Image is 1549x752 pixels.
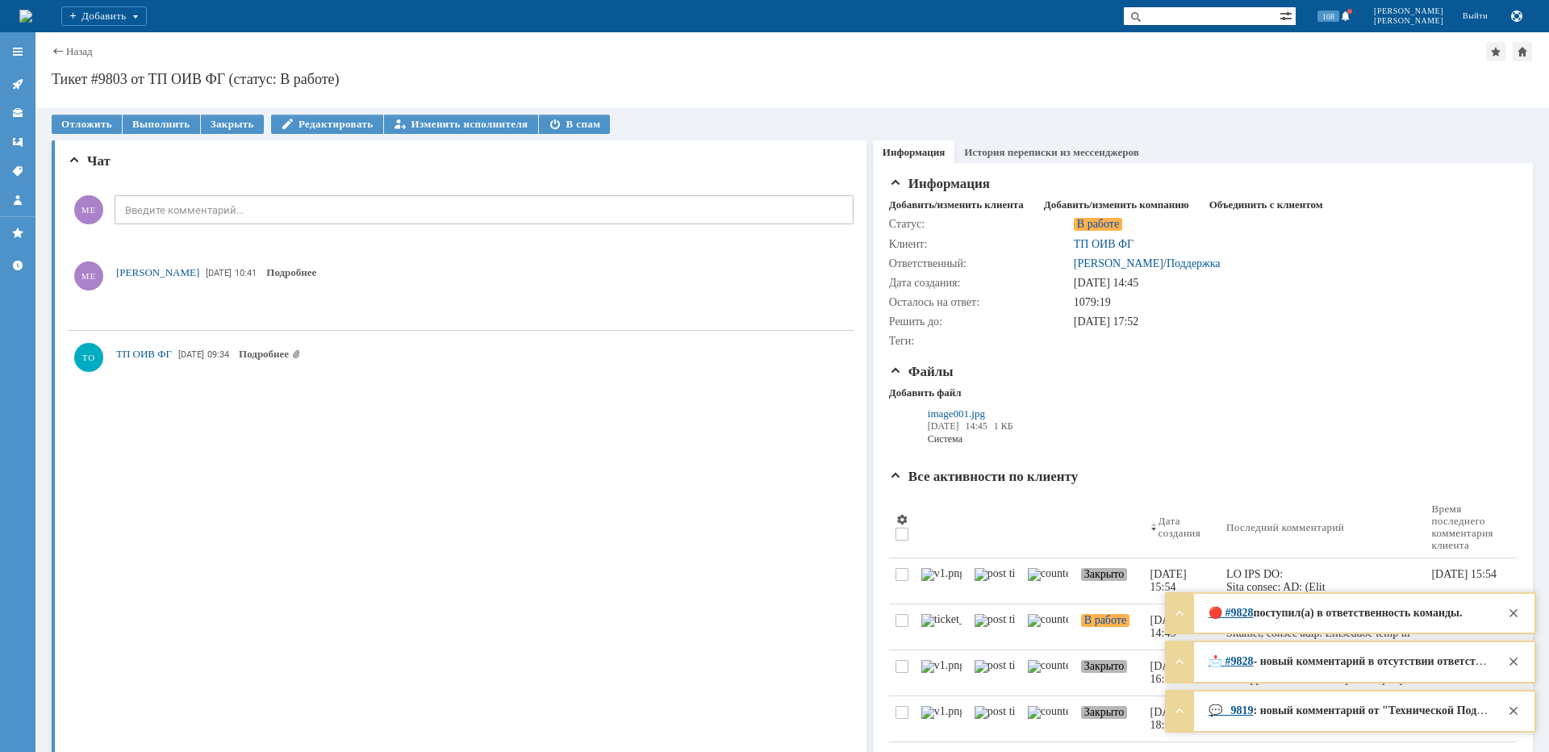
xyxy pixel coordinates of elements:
[964,146,1139,158] a: История переписки из мессенджеров
[1144,696,1221,742] a: [DATE] 18:13
[19,10,32,23] img: logo
[61,6,147,26] div: Добавить
[921,614,962,627] img: ticket_notification.png
[207,349,229,360] span: 09:34
[889,238,1071,251] div: Клиент:
[889,469,1078,484] span: Все активности по клиенту
[1074,296,1507,309] div: 1079:19
[928,420,959,432] span: [DATE]
[66,45,93,57] a: Назад
[928,432,1070,445] i: Система
[116,265,199,281] a: [PERSON_NAME]
[235,268,257,278] span: 10:41
[1144,650,1221,696] a: [DATE] 16:13
[1075,604,1144,650] a: В работе
[1144,558,1221,604] a: [DATE] 15:54
[1144,604,1221,650] a: [DATE] 14:45
[883,146,945,158] a: Информация
[1220,558,1425,604] a: LO IPS DO: Sita consec: AD: (Elit 4775)Seddoeiusmodtem incididun utlaboreetdoloremag aliquaenim a...
[889,386,962,399] div: Добавить файл
[266,266,316,278] a: Подробнее
[1028,568,1068,581] img: counter.png
[1317,10,1339,22] span: 108
[74,195,103,224] span: МЕ
[965,420,987,432] span: 14:45
[5,158,31,184] a: Теги
[1167,257,1221,269] a: Поддержка
[1144,496,1221,558] th: Дата создания
[1028,614,1068,627] img: counter.png
[1504,701,1523,721] div: Закрыть
[915,558,968,604] a: v1.png
[1150,706,1190,731] div: [DATE] 18:13
[206,268,232,278] span: [DATE]
[1159,515,1201,539] div: Дата создания
[975,614,1015,627] img: post ticket.png
[1486,42,1505,61] div: Добавить в избранное
[1075,558,1144,604] a: Закрыто
[1209,198,1323,211] div: Объединить с клиентом
[975,568,1015,581] img: post ticket.png
[1209,655,1254,667] a: 📩 #9828
[5,71,31,97] a: Активности
[896,513,908,526] span: Настройки
[1074,238,1134,250] a: ТП ОИВ ФГ
[889,198,1024,211] div: Добавить/изменить клиента
[1150,660,1190,685] div: [DATE] 16:13
[1280,7,1296,23] span: Расширенный поиск
[1028,706,1068,719] img: counter.png
[915,696,968,742] a: v1.png
[1431,568,1497,580] div: [DATE] 15:54
[928,407,969,420] span: image001
[1074,257,1221,270] div: /
[915,650,968,696] a: v1.png
[1431,503,1493,551] div: Время последнего комментария клиента
[1254,607,1463,619] strong: поступил(а) в ответственность команды.
[1170,604,1189,623] div: Развернуть
[1513,42,1532,61] div: Сделать домашней страницей
[1209,607,1254,619] a: 🔴 #9828
[1170,652,1189,671] div: Развернуть
[889,218,1071,231] div: Статус:
[883,401,1076,453] div: Из почтовой переписки
[1374,6,1443,16] span: [PERSON_NAME]
[975,706,1015,719] img: post ticket.png
[1074,257,1163,269] a: [PERSON_NAME]
[116,346,172,362] a: ТП ОИВ ФГ
[68,153,111,169] span: Чат
[5,100,31,126] a: Клиенты
[1209,704,1254,716] a: 💬 9819
[968,558,1021,604] a: post ticket.png
[1044,198,1189,211] div: Добавить/изменить компанию
[1021,650,1075,696] a: counter.png
[1504,652,1523,671] div: Закрыть
[889,277,1071,290] div: Дата создания:
[1075,650,1144,696] a: Закрыто
[969,407,985,420] span: .jpg
[1075,696,1144,742] a: Закрыто
[921,568,962,581] img: v1.png
[1425,496,1512,558] th: Время последнего комментария клиента
[239,348,301,360] a: Прикреплены файлы: image001.jpg
[889,176,990,191] span: Информация
[1021,696,1075,742] a: counter.png
[889,257,1071,270] div: Ответственный:
[915,604,968,650] a: ticket_notification.png
[1074,277,1507,290] div: [DATE] 14:45
[921,706,962,719] img: v1.png
[1074,218,1122,231] span: В работе
[975,660,1015,673] img: post ticket.png
[1081,568,1127,581] span: Закрыто
[1074,315,1139,328] span: [DATE] 17:52
[968,604,1021,650] a: post ticket.png
[1150,614,1190,639] div: [DATE] 14:45
[994,420,1013,432] span: 1 КБ
[889,364,954,379] span: Файлы
[1081,706,1127,719] span: Закрыто
[5,187,31,213] a: Мой профиль
[889,335,1071,348] div: Теги:
[1028,660,1068,673] img: counter.png
[178,349,204,360] span: [DATE]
